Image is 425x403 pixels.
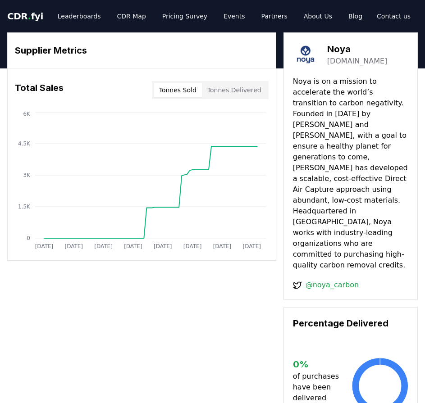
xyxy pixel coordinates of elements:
[94,243,113,249] tspan: [DATE]
[242,243,261,249] tspan: [DATE]
[27,235,30,241] tspan: 0
[18,140,31,147] tspan: 4.5K
[293,76,408,271] p: Noya is on a mission to accelerate the world’s transition to carbon negativity. Founded in [DATE]...
[15,44,269,57] h3: Supplier Metrics
[306,280,359,290] a: @noya_carbon
[183,243,202,249] tspan: [DATE]
[213,243,232,249] tspan: [DATE]
[18,204,31,210] tspan: 1.5K
[293,358,352,371] h3: 0 %
[327,56,388,67] a: [DOMAIN_NAME]
[155,8,215,24] a: Pricing Survey
[110,8,153,24] a: CDR Map
[216,8,252,24] a: Events
[28,11,31,22] span: .
[202,83,267,97] button: Tonnes Delivered
[124,243,142,249] tspan: [DATE]
[370,8,418,24] a: Contact us
[154,83,202,97] button: Tonnes Sold
[297,8,339,24] a: About Us
[293,42,318,67] img: Noya-logo
[65,243,83,249] tspan: [DATE]
[50,8,370,24] nav: Main
[341,8,370,24] a: Blog
[327,42,388,56] h3: Noya
[23,172,31,178] tspan: 3K
[23,111,31,117] tspan: 6K
[7,11,43,22] span: CDR fyi
[7,10,43,23] a: CDR.fyi
[35,243,54,249] tspan: [DATE]
[254,8,295,24] a: Partners
[50,8,108,24] a: Leaderboards
[293,317,408,330] h3: Percentage Delivered
[154,243,172,249] tspan: [DATE]
[15,81,64,99] h3: Total Sales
